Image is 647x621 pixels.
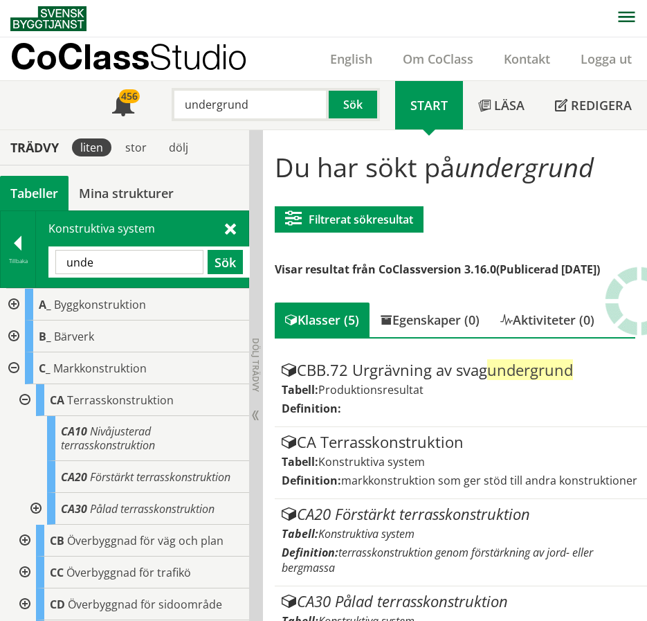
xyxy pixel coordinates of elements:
[318,382,423,397] span: Produktionsresultat
[53,361,147,376] span: Markkonstruktion
[61,501,87,516] span: CA30
[275,262,496,277] span: Visar resultat från CoClassversion 3.16.0
[494,97,525,114] span: Läsa
[315,51,388,67] a: English
[565,51,647,67] a: Logga ut
[3,140,66,155] div: Trädvy
[61,424,155,453] span: Nivåjusterad terrasskonstruktion
[90,501,215,516] span: Pålad terrasskonstruktion
[149,36,247,77] span: Studio
[50,565,64,580] span: CC
[119,89,140,103] div: 456
[61,424,87,439] span: CA10
[208,250,243,274] button: Sök
[496,262,600,277] span: (Publicerad [DATE])
[282,401,341,416] label: Definition:
[282,545,593,575] span: terrasskonstruktion genom förstärkning av jord- eller bergmassa
[318,526,414,541] span: Konstruktiva system
[72,138,111,156] div: liten
[39,297,51,312] span: A_
[282,545,338,560] label: Definition:
[39,361,51,376] span: C_
[250,338,262,392] span: Dölj trädvy
[388,51,489,67] a: Om CoClass
[55,250,203,274] input: Sök
[67,533,224,548] span: Överbyggnad för väg och plan
[50,597,65,612] span: CD
[282,434,643,451] div: CA Terrasskonstruktion
[275,152,636,182] h1: Du har sökt på
[61,469,87,485] span: CA20
[571,97,632,114] span: Redigera
[36,211,248,287] div: Konstruktiva system
[10,6,86,31] img: Svensk Byggtjänst
[275,206,423,233] button: Filtrerat sökresultat
[282,454,318,469] label: Tabell:
[67,393,174,408] span: Terrasskonstruktion
[1,255,35,267] div: Tillbaka
[370,303,490,337] div: Egenskaper (0)
[540,81,647,129] a: Redigera
[66,565,191,580] span: Överbyggnad för trafikö
[10,48,247,64] p: CoClass
[282,362,643,379] div: CBB.72 Urgrävning av svag
[225,221,236,235] span: Stäng sök
[282,593,643,610] div: CA30 Pålad terrasskonstruktion
[112,96,134,118] span: Notifikationer
[68,597,222,612] span: Överbyggnad för sidoområde
[487,359,573,380] span: undergrund
[318,454,425,469] span: Konstruktiva system
[90,469,230,485] span: Förstärkt terrasskonstruktion
[275,303,370,337] div: Klasser (5)
[329,88,380,121] button: Sök
[410,97,448,114] span: Start
[490,303,605,337] div: Aktiviteter (0)
[39,329,51,344] span: B_
[117,138,155,156] div: stor
[97,81,149,129] a: 456
[489,51,565,67] a: Kontakt
[50,533,64,548] span: CB
[69,176,184,210] a: Mina strukturer
[54,329,94,344] span: Bärverk
[455,149,594,185] span: undergrund
[341,473,637,488] span: markkonstruktion som ger stöd till andra konstruktioner
[161,138,197,156] div: dölj
[50,393,64,408] span: CA
[395,81,463,129] a: Start
[54,297,146,312] span: Byggkonstruktion
[282,473,341,488] label: Definition:
[282,506,643,523] div: CA20 Förstärkt terrasskonstruktion
[10,37,277,80] a: CoClassStudio
[463,81,540,129] a: Läsa
[282,382,318,397] label: Tabell:
[172,88,329,121] input: Sök
[282,526,318,541] label: Tabell:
